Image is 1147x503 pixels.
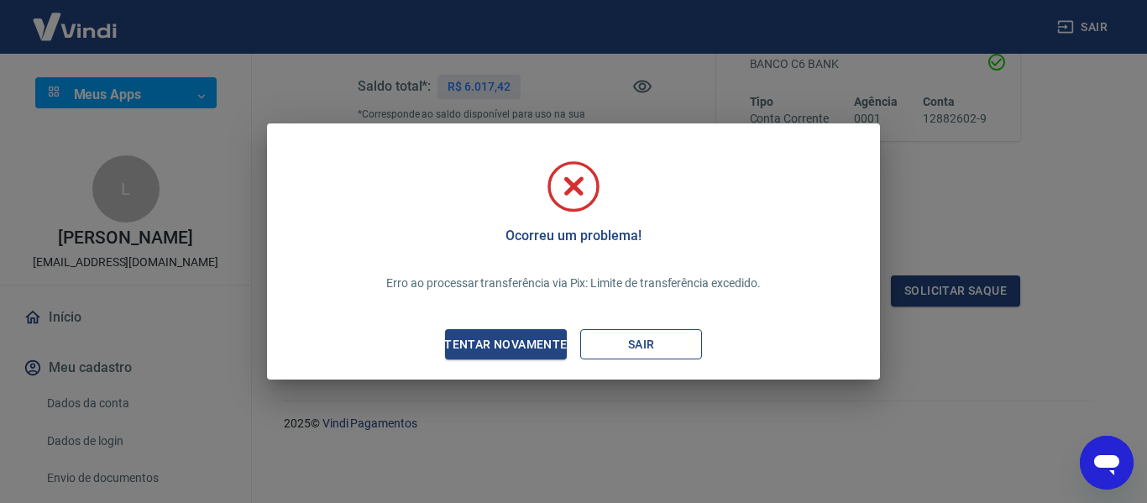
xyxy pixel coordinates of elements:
button: Sair [580,329,702,360]
div: Tentar novamente [424,334,587,355]
button: Tentar novamente [445,329,567,360]
h5: Ocorreu um problema! [505,228,641,244]
iframe: Botão para abrir a janela de mensagens, conversa em andamento [1080,436,1134,490]
p: Erro ao processar transferência via Pix: Limite de transferência excedido. [386,275,760,292]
